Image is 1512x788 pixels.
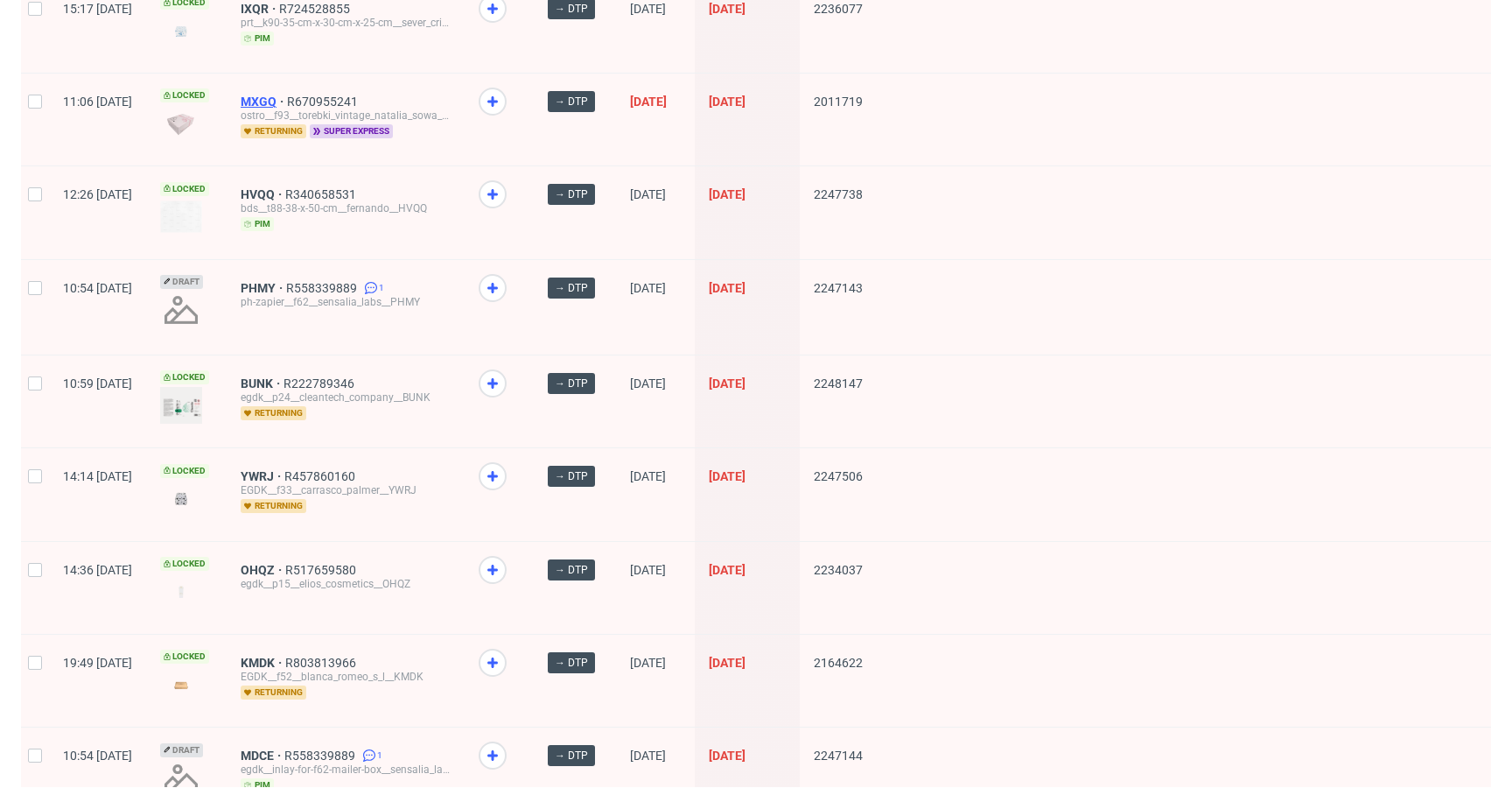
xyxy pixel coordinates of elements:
[709,187,745,201] span: [DATE]
[814,2,863,16] span: 2236077
[359,749,382,763] a: 1
[284,469,359,483] a: R457860160
[241,376,283,390] a: BUNK
[310,124,393,138] span: super express
[555,562,588,578] span: → DTP
[709,281,745,295] span: [DATE]
[241,390,451,405] div: egdk__p24__cleantech_company__BUNK
[241,281,286,295] a: PHMY
[241,95,287,109] a: MXGQ
[160,464,209,478] span: Locked
[241,749,284,763] a: MDCE
[285,656,360,670] a: R803813966
[709,563,745,577] span: [DATE]
[287,95,361,109] a: R670955241
[241,32,274,46] span: pim
[63,749,132,763] span: 10:54 [DATE]
[241,217,274,231] span: pim
[279,2,353,16] a: R724528855
[241,295,451,309] div: ph-zapier__f62__sensalia_labs__PHMY
[160,673,202,697] img: version_two_editor_design
[630,281,666,295] span: [DATE]
[160,88,209,102] span: Locked
[630,187,666,201] span: [DATE]
[241,577,451,591] div: egdk__p15__elios_cosmetics__OHQZ
[241,2,279,16] a: IXQR
[160,370,209,384] span: Locked
[630,563,666,577] span: [DATE]
[160,289,202,331] img: no_design.png
[160,182,209,196] span: Locked
[285,187,360,201] a: R340658531
[284,749,359,763] span: R558339889
[63,281,132,295] span: 10:54 [DATE]
[160,487,202,510] img: version_two_editor_design
[63,95,132,109] span: 11:06 [DATE]
[160,275,203,289] span: Draft
[814,95,863,109] span: 2011719
[283,376,358,390] span: R222789346
[814,187,863,201] span: 2247738
[709,749,745,763] span: [DATE]
[709,469,745,483] span: [DATE]
[285,563,360,577] a: R517659580
[241,406,306,420] span: returning
[377,749,382,763] span: 1
[814,749,863,763] span: 2247144
[160,650,209,664] span: Locked
[241,16,451,30] div: prt__k90-35-cm-x-30-cm-x-25-cm__sever_cristian__IXQR
[160,743,203,757] span: Draft
[241,201,451,215] div: bds__t88-38-x-50-cm__fernando__HVQQ
[241,656,285,670] a: KMDK
[555,280,588,296] span: → DTP
[555,1,588,17] span: → DTP
[241,563,285,577] a: OHQZ
[709,376,745,390] span: [DATE]
[814,563,863,577] span: 2234037
[241,187,285,201] a: HVQQ
[160,112,202,136] img: data
[63,376,132,390] span: 10:59 [DATE]
[555,186,588,202] span: → DTP
[63,563,132,577] span: 14:36 [DATE]
[709,95,745,109] span: [DATE]
[555,94,588,109] span: → DTP
[555,468,588,484] span: → DTP
[241,686,306,700] span: returning
[241,109,451,123] div: ostro__f93__torebki_vintage_natalia_sowa__MXGQ
[630,656,666,670] span: [DATE]
[555,748,588,763] span: → DTP
[286,281,360,295] span: R558339889
[709,656,745,670] span: [DATE]
[241,499,306,513] span: returning
[630,469,666,483] span: [DATE]
[241,763,451,777] div: egdk__inlay-for-f62-mailer-box__sensalia_labs__MDCE
[63,187,132,201] span: 12:26 [DATE]
[555,655,588,671] span: → DTP
[555,376,588,391] span: → DTP
[160,201,202,233] img: version_two_editor_design.png
[814,376,863,390] span: 2248147
[630,749,666,763] span: [DATE]
[814,656,863,670] span: 2164622
[630,376,666,390] span: [DATE]
[379,281,384,295] span: 1
[160,19,202,43] img: version_two_editor_design
[241,469,284,483] a: YWRJ
[709,2,745,16] span: [DATE]
[814,469,863,483] span: 2247506
[63,469,132,483] span: 14:14 [DATE]
[160,387,202,424] img: version_two_editor_design.png
[160,557,209,571] span: Locked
